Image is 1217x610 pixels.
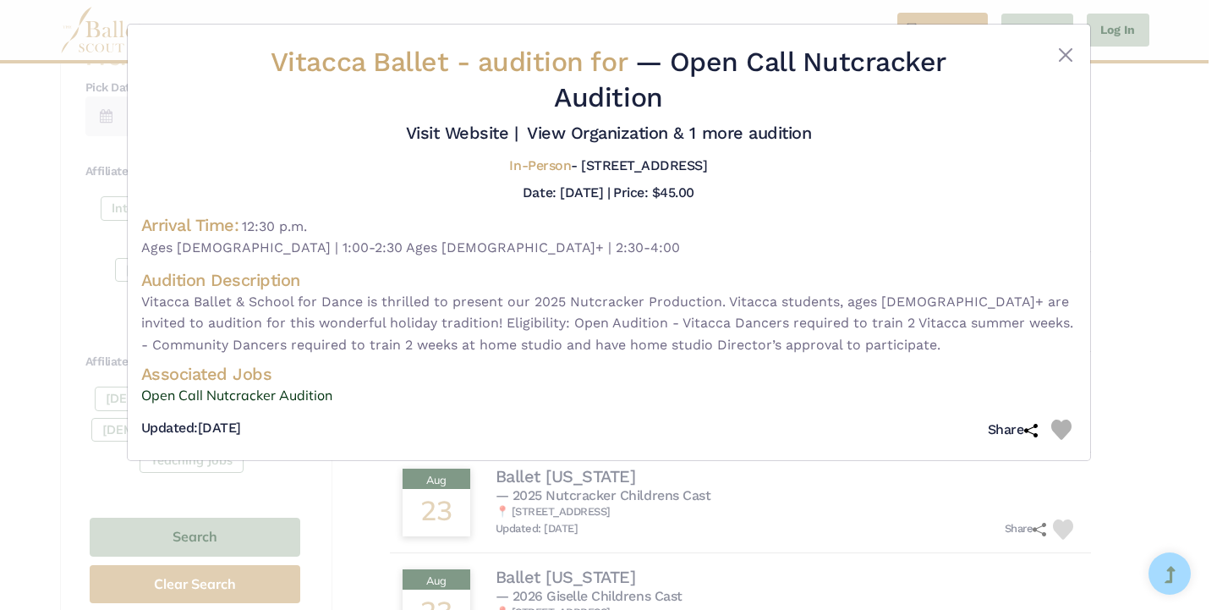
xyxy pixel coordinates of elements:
span: Vitacca Ballet - [271,46,635,78]
h4: Audition Description [141,269,1077,291]
span: Vitacca Ballet & School for Dance is thrilled to present our 2025 Nutcracker Production. Vitacca ... [141,291,1077,356]
a: Visit Website | [406,123,518,143]
h5: Price: $45.00 [613,184,694,201]
h5: Date: [DATE] | [523,184,610,201]
span: In-Person [509,157,571,173]
span: — Open Call Nutcracker Audition [554,46,946,113]
h5: - [STREET_ADDRESS] [509,157,707,175]
h4: Associated Jobs [141,363,1077,385]
span: 12:30 p.m. [242,218,307,234]
a: Open Call Nutcracker Audition [141,385,1077,407]
span: Updated: [141,420,198,436]
h5: [DATE] [141,420,241,437]
span: Ages [DEMOGRAPHIC_DATA] | 1:00-2:30 Ages [DEMOGRAPHIC_DATA]+ | 2:30-4:00 [141,237,1077,259]
a: View Organization & 1 more audition [527,123,811,143]
h4: Arrival Time: [141,215,239,235]
h5: Share [988,421,1038,439]
button: Close [1055,45,1076,65]
span: audition for [478,46,627,78]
